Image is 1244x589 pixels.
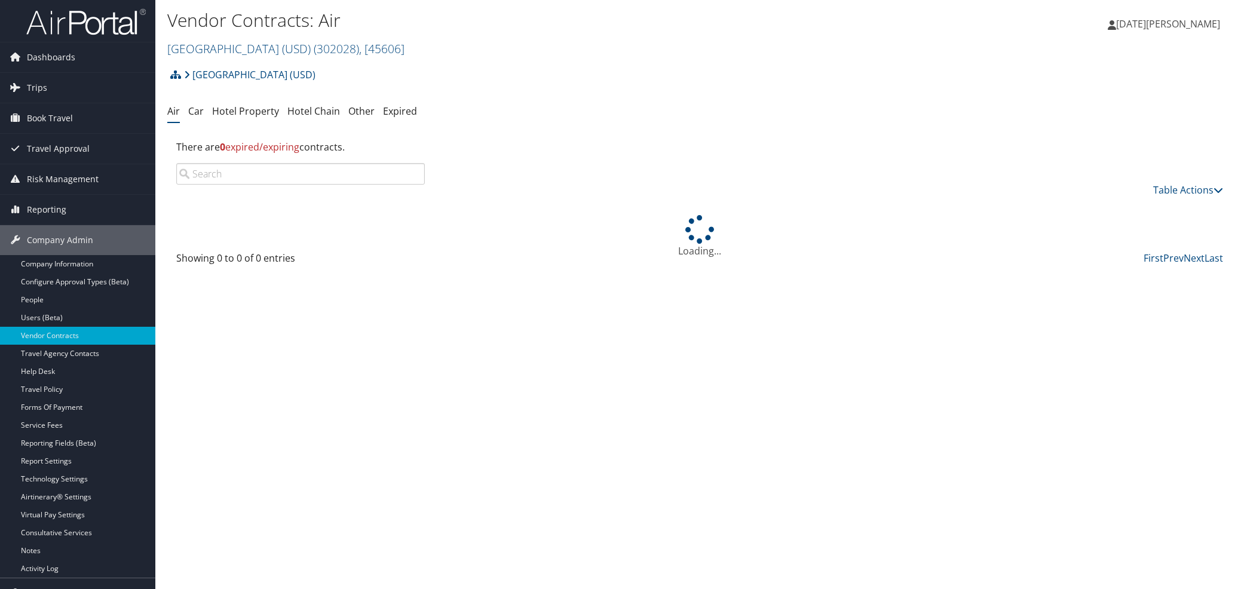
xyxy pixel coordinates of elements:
[26,8,146,36] img: airportal-logo.png
[27,73,47,103] span: Trips
[176,163,425,185] input: Search
[167,131,1232,163] div: There are contracts.
[1184,251,1205,265] a: Next
[287,105,340,118] a: Hotel Chain
[1153,183,1223,197] a: Table Actions
[220,140,299,154] span: expired/expiring
[359,41,405,57] span: , [ 45606 ]
[27,42,75,72] span: Dashboards
[176,251,425,271] div: Showing 0 to 0 of 0 entries
[184,63,315,87] a: [GEOGRAPHIC_DATA] (USD)
[27,134,90,164] span: Travel Approval
[220,140,225,154] strong: 0
[212,105,279,118] a: Hotel Property
[167,105,180,118] a: Air
[383,105,417,118] a: Expired
[27,225,93,255] span: Company Admin
[1163,251,1184,265] a: Prev
[27,103,73,133] span: Book Travel
[1205,251,1223,265] a: Last
[314,41,359,57] span: ( 302028 )
[1116,17,1220,30] span: [DATE][PERSON_NAME]
[167,215,1232,258] div: Loading...
[188,105,204,118] a: Car
[1144,251,1163,265] a: First
[167,41,405,57] a: [GEOGRAPHIC_DATA] (USD)
[167,8,877,33] h1: Vendor Contracts: Air
[1108,6,1232,42] a: [DATE][PERSON_NAME]
[27,164,99,194] span: Risk Management
[27,195,66,225] span: Reporting
[348,105,375,118] a: Other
